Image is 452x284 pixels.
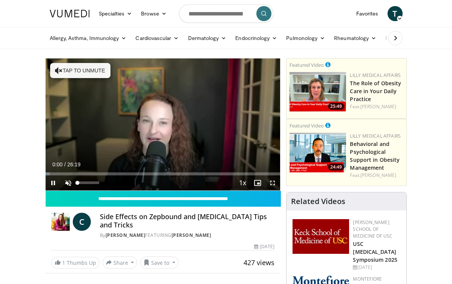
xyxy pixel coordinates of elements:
a: [PERSON_NAME] [360,103,396,110]
button: Pause [46,175,61,190]
span: 24:49 [328,164,344,170]
span: 1 [62,259,65,266]
video-js: Video Player [46,58,280,190]
a: Endocrinology [231,31,282,46]
button: Save to [140,256,179,269]
img: ba3304f6-7838-4e41-9c0f-2e31ebde6754.png.150x105_q85_crop-smart_upscale.png [290,133,346,172]
a: 1 Thumbs Up [51,257,100,269]
img: 7b941f1f-d101-407a-8bfa-07bd47db01ba.png.150x105_q85_autocrop_double_scale_upscale_version-0.2.jpg [293,219,349,254]
h4: Related Videos [291,197,345,206]
input: Search topics, interventions [179,5,273,23]
span: 427 views [244,258,274,267]
div: Feat. [350,172,403,179]
div: Progress Bar [46,172,280,175]
a: Cardiovascular [131,31,183,46]
button: Fullscreen [265,175,280,190]
a: [PERSON_NAME] School of Medicine of USC [353,219,392,239]
a: 24:49 [290,133,346,172]
button: Unmute [61,175,76,190]
a: Lilly Medical Affairs [350,133,401,139]
span: 25:49 [328,103,344,110]
div: By FEATURING [100,232,275,239]
a: The Role of Obesity Care in Your Daily Practice [350,80,401,103]
a: [PERSON_NAME] [106,232,146,238]
a: USC [MEDICAL_DATA] Symposium 2025 [353,240,397,263]
a: 25:49 [290,72,346,112]
div: Feat. [350,103,403,110]
a: Browse [136,6,171,21]
a: Allergy, Asthma, Immunology [45,31,131,46]
button: Enable picture-in-picture mode [250,175,265,190]
button: Share [103,256,138,269]
div: [DATE] [353,264,400,271]
div: Volume Level [78,181,99,184]
a: Lilly Medical Affairs [350,72,401,78]
h4: Side Effects on Zepbound and [MEDICAL_DATA] Tips and Tricks [100,213,275,229]
a: Rheumatology [329,31,381,46]
small: Featured Video [290,122,324,129]
a: Behavioral and Psychological Support in Obesity Management [350,140,400,171]
a: T [388,6,403,21]
button: Tap to unmute [50,63,110,78]
span: / [64,161,66,167]
small: Featured Video [290,61,324,68]
a: Favorites [352,6,383,21]
a: Specialties [94,6,137,21]
img: Dr. Carolynn Francavilla [51,213,70,231]
img: VuMedi Logo [50,10,90,17]
span: 26:19 [67,161,80,167]
a: [PERSON_NAME] [172,232,211,238]
a: Pulmonology [282,31,329,46]
div: [DATE] [254,243,274,250]
span: 0:00 [52,161,63,167]
a: Dermatology [184,31,231,46]
img: e1208b6b-349f-4914-9dd7-f97803bdbf1d.png.150x105_q85_crop-smart_upscale.png [290,72,346,112]
button: Playback Rate [235,175,250,190]
a: C [73,213,91,231]
a: [PERSON_NAME] [360,172,396,178]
